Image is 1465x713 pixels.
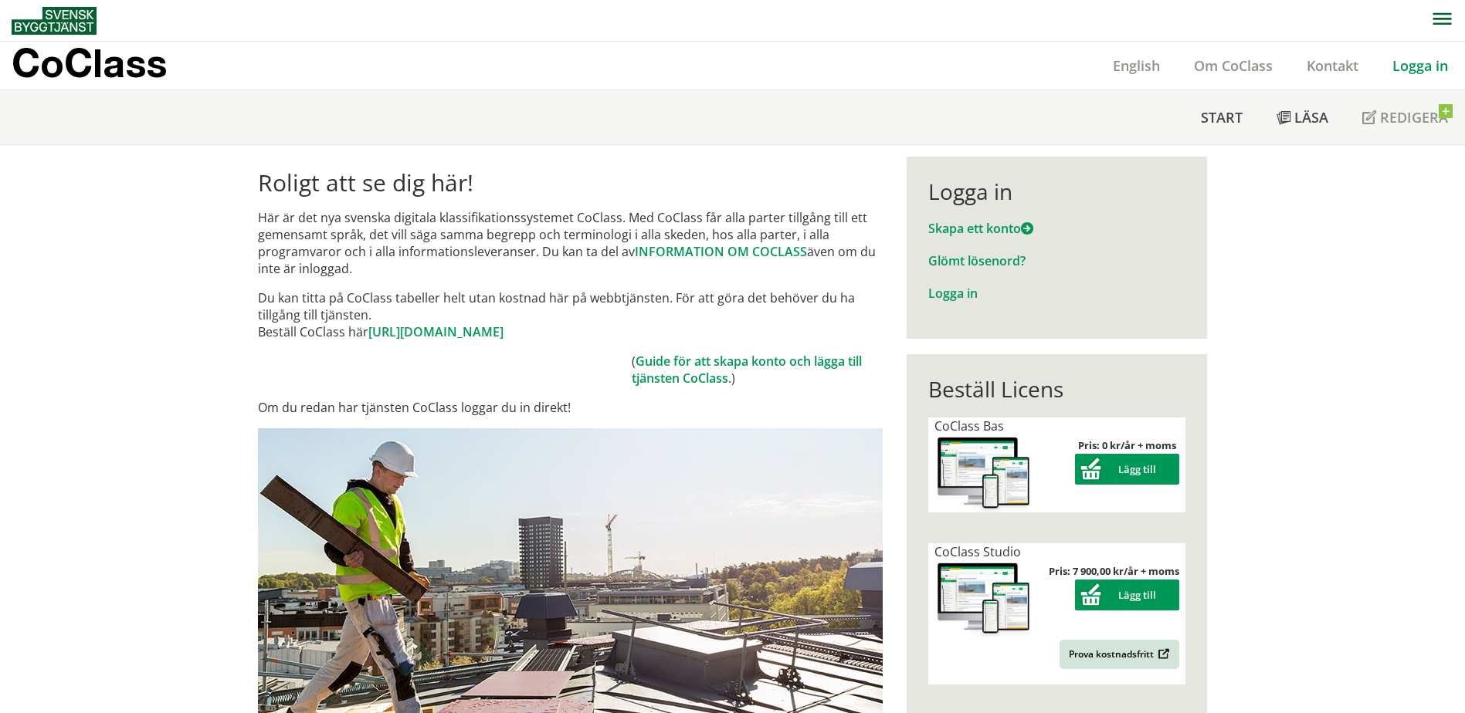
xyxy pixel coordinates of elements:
[1078,438,1176,452] strong: Pris: 0 kr/år + moms
[12,54,167,72] p: CoClass
[928,376,1185,402] div: Beställ Licens
[12,42,200,90] a: CoClass
[1049,564,1179,578] strong: Pris: 7 900,00 kr/år + moms
[1060,640,1179,669] a: Prova kostnadsfritt
[934,543,1021,560] span: CoClass Studio
[632,353,883,387] td: ( .)
[1096,56,1177,75] a: English
[928,178,1185,204] div: Logga in
[928,285,978,302] a: Logga in
[1075,580,1179,610] button: Lägg till
[1155,648,1170,660] img: Outbound.png
[934,417,1004,434] span: CoClass Bas
[1201,108,1243,127] span: Start
[928,252,1026,269] a: Glömt lösenord?
[258,209,883,277] p: Här är det nya svenska digitala klassifikationssystemet CoClass. Med CoClass får alla parter till...
[368,323,504,340] a: [URL][DOMAIN_NAME]
[12,7,97,35] img: Svensk Byggtjänst
[1375,56,1465,75] a: Logga in
[928,220,1033,237] a: Skapa ett konto
[1184,90,1260,144] a: Start
[1290,56,1375,75] a: Kontakt
[1075,454,1179,485] button: Lägg till
[1177,56,1290,75] a: Om CoClass
[934,434,1033,512] img: coclass-license.jpg
[934,560,1033,638] img: coclass-license.jpg
[632,353,862,387] a: Guide för att skapa konto och lägga till tjänsten CoClass
[258,399,883,416] p: Om du redan har tjänsten CoClass loggar du in direkt!
[1260,90,1345,144] a: Läsa
[635,243,807,260] a: INFORMATION OM COCLASS
[1075,588,1179,602] a: Lägg till
[258,169,883,197] h1: Roligt att se dig här!
[1075,462,1179,476] a: Lägg till
[258,289,883,340] p: Du kan titta på CoClass tabeller helt utan kostnad här på webbtjänsten. För att göra det behöver ...
[1294,108,1328,127] span: Läsa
